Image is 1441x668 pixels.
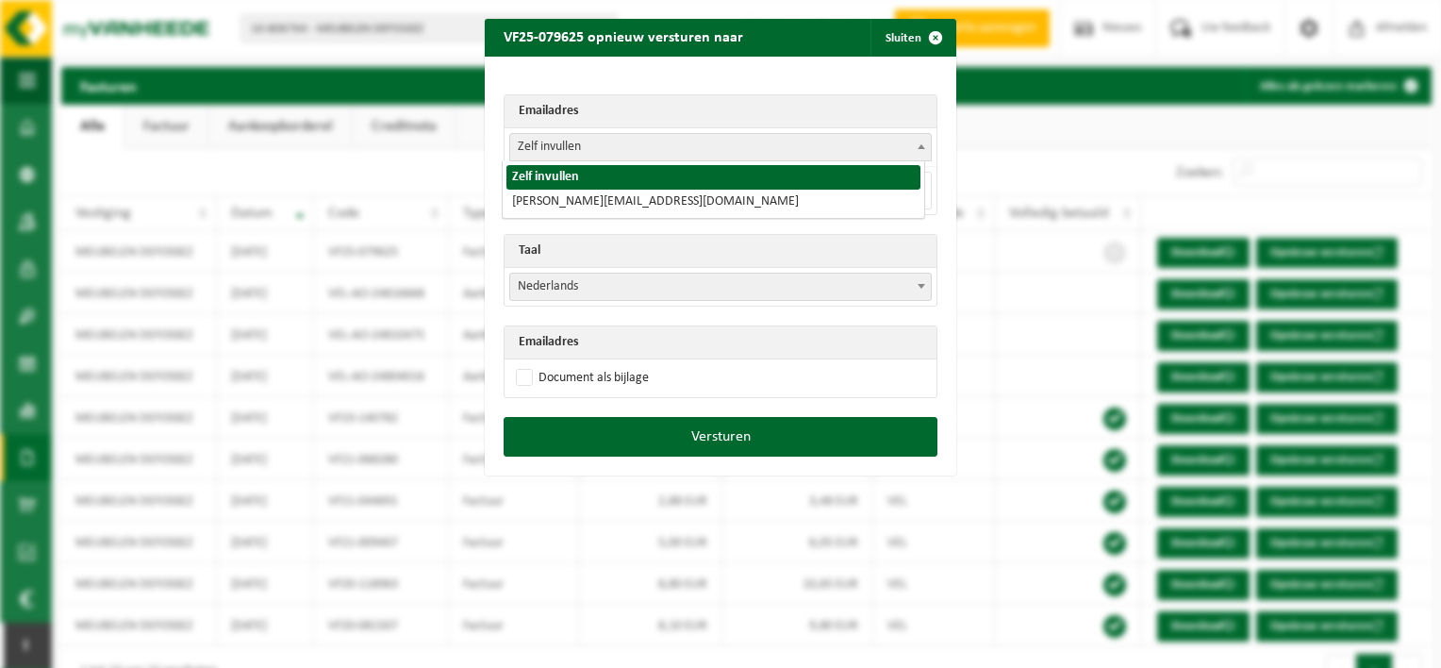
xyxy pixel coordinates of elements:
span: Nederlands [509,273,932,301]
span: Zelf invullen [509,133,932,161]
th: Taal [505,235,936,268]
h2: VF25-079625 opnieuw versturen naar [485,19,762,55]
button: Versturen [504,417,937,457]
button: Sluiten [870,19,954,57]
li: Zelf invullen [506,165,919,190]
label: Document als bijlage [512,364,649,392]
span: Nederlands [510,274,931,300]
li: [PERSON_NAME][EMAIL_ADDRESS][DOMAIN_NAME] [506,190,919,214]
th: Emailadres [505,95,936,128]
span: Zelf invullen [510,134,931,160]
th: Emailadres [505,326,936,359]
